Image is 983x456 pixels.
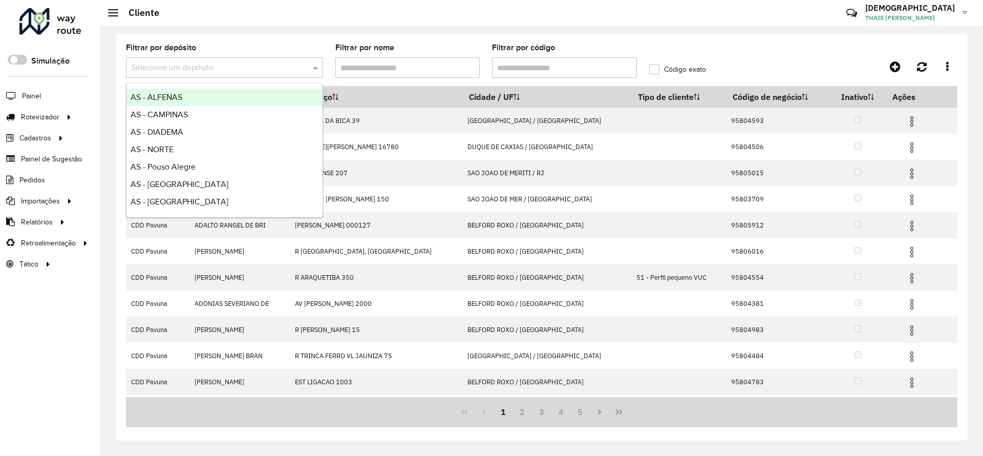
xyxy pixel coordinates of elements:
[126,317,189,343] td: CDD Pavuna
[19,259,38,270] span: Tático
[462,317,631,343] td: BELFORD ROXO / [GEOGRAPHIC_DATA]
[551,402,571,422] button: 4
[462,160,631,186] td: SAO JOAO DE MERITI / RJ
[289,291,462,317] td: AV [PERSON_NAME] 2000
[462,369,631,395] td: BELFORD ROXO / [GEOGRAPHIC_DATA]
[841,2,863,24] a: Contato Rápido
[126,264,189,291] td: CDD Pavuna
[289,238,462,264] td: R [GEOGRAPHIC_DATA], [GEOGRAPHIC_DATA]
[131,110,188,119] span: AS - CAMPINAS
[726,86,830,108] th: Código de negócio
[289,395,462,421] td: AVN [PERSON_NAME] 1130
[462,291,631,317] td: BELFORD ROXO / [GEOGRAPHIC_DATA]
[19,133,51,143] span: Cadastros
[462,186,631,212] td: SAO JOAO DE MER / [GEOGRAPHIC_DATA]
[126,369,189,395] td: CDD Pavuna
[462,86,631,108] th: Cidade / UF
[726,317,830,343] td: 95804983
[21,112,59,122] span: Roteirizador
[726,369,830,395] td: 95804783
[532,402,551,422] button: 3
[726,134,830,160] td: 95804506
[865,13,955,23] span: THAIS [PERSON_NAME]
[131,93,182,101] span: AS - ALFENAS
[189,238,289,264] td: [PERSON_NAME]
[126,42,196,54] label: Filtrar por depósito
[22,91,41,101] span: Painel
[189,264,289,291] td: [PERSON_NAME]
[131,128,183,136] span: AS - DIADEMA
[726,186,830,212] td: 95803709
[726,264,830,291] td: 95804554
[571,402,590,422] button: 5
[126,343,189,369] td: CDD Pavuna
[726,160,830,186] td: 95805015
[631,264,726,291] td: 51 - Perfil pequeno VUC
[462,395,631,421] td: BELFORD ROXO / [GEOGRAPHIC_DATA]
[462,238,631,264] td: BELFORD ROXO / [GEOGRAPHIC_DATA]
[726,212,830,238] td: 95805912
[462,343,631,369] td: [GEOGRAPHIC_DATA] / [GEOGRAPHIC_DATA]
[462,264,631,291] td: BELFORD ROXO / [GEOGRAPHIC_DATA]
[126,83,323,218] ng-dropdown-panel: Options list
[726,108,830,134] td: 95804593
[289,86,462,108] th: Endereço
[462,134,631,160] td: DUQUE DE CAXIAS / [GEOGRAPHIC_DATA]
[462,212,631,238] td: BELFORD ROXO / [GEOGRAPHIC_DATA]
[865,3,955,13] h3: [DEMOGRAPHIC_DATA]
[492,42,555,54] label: Filtrar por código
[289,212,462,238] td: [PERSON_NAME] 000127
[126,212,189,238] td: CDD Pavuna
[131,145,174,154] span: AS - NORTE
[189,395,289,421] td: AL FOODS ALIMENTACAO
[131,180,228,189] span: AS - [GEOGRAPHIC_DATA]
[335,42,394,54] label: Filtrar por nome
[21,238,76,248] span: Retroalimentação
[189,212,289,238] td: ADALTO RANGEL DE BRI
[289,343,462,369] td: R TRINCA FERRO VL JAUNIZA 75
[189,369,289,395] td: [PERSON_NAME]
[649,64,706,75] label: Código exato
[289,317,462,343] td: R [PERSON_NAME] 15
[189,343,289,369] td: [PERSON_NAME] BRAN
[21,196,60,206] span: Importações
[126,238,189,264] td: CDD Pavuna
[494,402,513,422] button: 1
[131,162,196,171] span: AS - Pouso Alegre
[126,291,189,317] td: CDD Pavuna
[21,154,82,164] span: Painel de Sugestão
[189,291,289,317] td: ADONIAS SEVERIANO DE
[590,402,609,422] button: Next Page
[512,402,532,422] button: 2
[631,86,726,108] th: Tipo de cliente
[462,108,631,134] td: [GEOGRAPHIC_DATA] / [GEOGRAPHIC_DATA]
[726,343,830,369] td: 95804484
[885,86,947,108] th: Ações
[289,108,462,134] td: PR PRAIA DA BICA 39
[830,86,885,108] th: Inativo
[726,291,830,317] td: 95804381
[609,402,629,422] button: Last Page
[289,160,462,186] td: FLUMINENSE 207
[289,264,462,291] td: R ARAQUETIBA 350
[289,186,462,212] td: AV Doutor [PERSON_NAME] 150
[726,238,830,264] td: 95806016
[21,217,53,227] span: Relatórios
[289,369,462,395] td: EST LIGACAO 1003
[189,317,289,343] td: [PERSON_NAME]
[19,175,45,185] span: Pedidos
[726,395,830,421] td: 95805099
[118,7,159,18] h2: Cliente
[131,197,228,206] span: AS - [GEOGRAPHIC_DATA]
[289,134,462,160] td: [US_STATE][PERSON_NAME] 16780
[126,395,189,421] td: CDD Pavuna
[31,55,70,67] label: Simulação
